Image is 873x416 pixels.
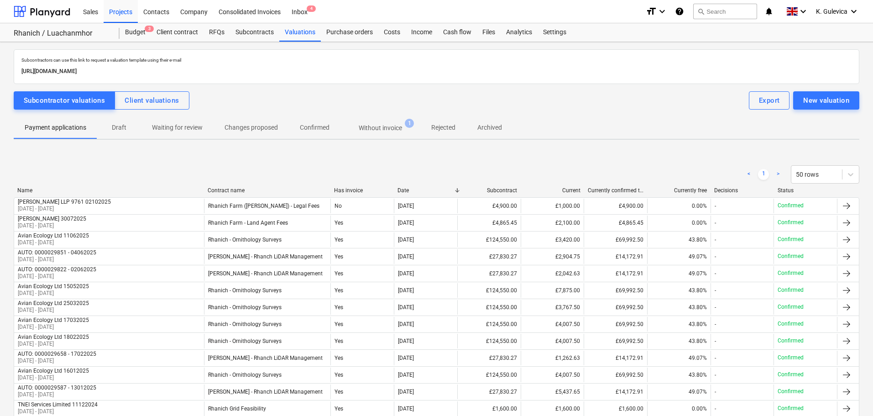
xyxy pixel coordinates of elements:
div: [PERSON_NAME] - Rhanch LiDAR Management [208,253,323,260]
div: Rhanich - Ornithology Surveys [208,372,282,378]
div: [DATE] [398,253,414,260]
div: - [715,287,716,294]
div: Subcontracts [230,23,279,42]
div: Rhanich Grid Feasibility [208,405,266,412]
div: Valuations [279,23,321,42]
div: [DATE] [398,304,414,311]
div: Yes [330,249,394,264]
div: RFQs [204,23,230,42]
p: [URL][DOMAIN_NAME] [21,67,852,76]
span: 43.80% [689,321,707,327]
div: [DATE] [398,270,414,277]
div: £27,830.27 [457,384,521,399]
div: Budget [120,23,151,42]
div: AUTO: 0000029658 - 17022025 [18,351,96,357]
p: Archived [477,123,502,132]
div: £124,550.00 [457,368,521,382]
span: 43.80% [689,304,707,311]
div: [DATE] [398,237,414,243]
div: £14,172.91 [584,249,647,264]
div: - [715,355,716,361]
span: 4 [307,5,316,12]
div: £124,550.00 [457,300,521,315]
span: 43.80% [689,287,707,294]
span: 43.80% [689,338,707,344]
span: 49.07% [689,253,707,260]
div: £4,007.50 [521,317,584,332]
button: Subcontractor valuations [14,91,115,110]
div: Name [17,187,200,194]
p: Confirmed [778,371,804,379]
div: Rhanich Farm - Land Agent Fees [208,220,288,226]
div: £69,992.50 [584,283,647,298]
div: [DATE] [398,355,414,361]
p: [DATE] - [DATE] [18,391,96,399]
span: K. Gulevica [816,8,847,15]
div: £69,992.50 [584,368,647,382]
div: [PERSON_NAME] LLP 9761 02102025 [18,199,111,205]
span: 1 [405,119,414,128]
div: £2,042.63 [521,266,584,281]
div: [DATE] [398,405,414,412]
div: £1,600.00 [584,401,647,416]
div: TNEI Services Limited 11122024 [18,401,98,408]
div: £4,865.45 [584,216,647,230]
div: Subcontract [461,187,517,194]
a: Page 1 is your current page [758,169,769,180]
div: Has invoice [334,187,390,194]
div: - [715,321,716,327]
div: Income [406,23,438,42]
div: £4,007.50 [521,368,584,382]
span: 49.07% [689,355,707,361]
p: Confirmed [778,388,804,395]
span: 49.07% [689,389,707,395]
span: 0.00% [692,203,707,209]
div: Purchase orders [321,23,378,42]
a: Client contract [151,23,204,42]
p: [DATE] - [DATE] [18,306,89,314]
div: - [715,253,716,260]
a: Previous page [743,169,754,180]
div: Avian Ecology Ltd 18022025 [18,334,89,340]
p: [DATE] - [DATE] [18,323,89,331]
div: [DATE] [398,372,414,378]
div: Rhanich - Ornithology Surveys [208,338,282,344]
div: £2,904.75 [521,249,584,264]
p: Confirmed [778,320,804,328]
a: Next page [773,169,784,180]
a: Files [477,23,501,42]
div: £14,172.91 [584,351,647,365]
a: Budget3 [120,23,151,42]
div: Rhanich Farm ([PERSON_NAME]) - Legal Fees [208,203,319,209]
div: Client valuations [125,95,179,106]
div: - [715,237,716,243]
div: £7,875.00 [521,283,584,298]
p: [DATE] - [DATE] [18,357,96,365]
span: 49.07% [689,270,707,277]
div: [DATE] [398,287,414,294]
i: notifications [764,6,774,17]
div: Avian Ecology Ltd 11062025 [18,232,89,239]
div: £4,900.00 [457,199,521,213]
span: search [697,8,705,15]
div: £27,830.27 [457,266,521,281]
p: Confirmed [778,354,804,362]
a: Settings [538,23,572,42]
div: £4,900.00 [584,199,647,213]
div: Yes [330,266,394,281]
div: [PERSON_NAME] - Rhanch LiDAR Management [208,389,323,395]
i: keyboard_arrow_down [848,6,859,17]
div: [DATE] [398,338,414,344]
div: Subcontractor valuations [24,95,105,106]
p: Without invoice [359,123,402,133]
div: Currently free [651,187,707,194]
div: Yes [330,384,394,399]
div: Yes [330,368,394,382]
div: - [715,405,716,412]
p: Rejected [431,123,455,132]
div: Rhanich - Ornithology Surveys [208,304,282,311]
div: £1,262.63 [521,351,584,365]
a: Cash flow [438,23,477,42]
